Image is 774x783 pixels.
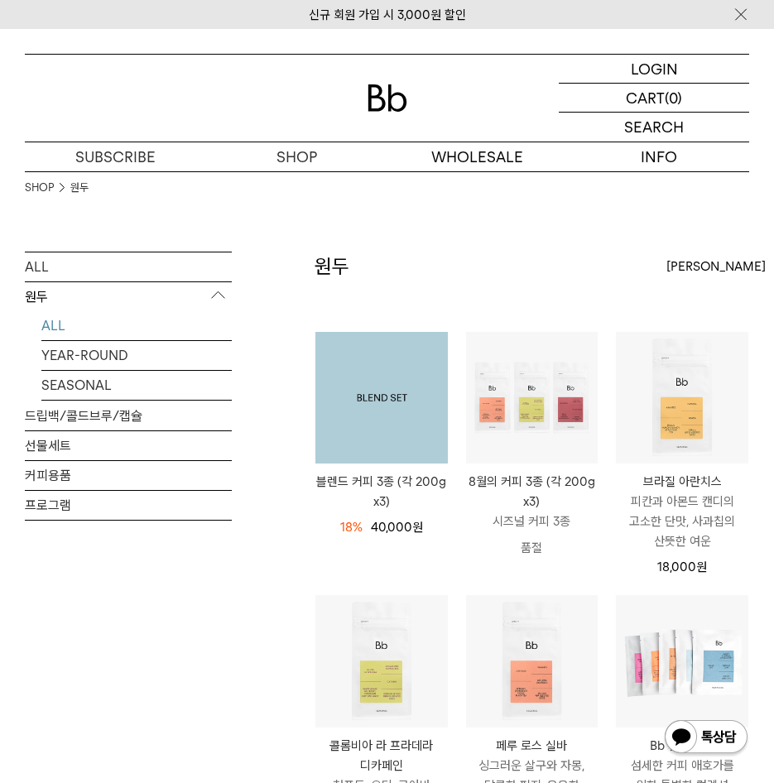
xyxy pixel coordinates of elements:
img: 로고 [368,84,407,112]
img: 브라질 아란치스 [616,332,748,464]
a: 브라질 아란치스 피칸과 아몬드 캔디의 고소한 단맛, 사과칩의 산뜻한 여운 [616,472,748,551]
h2: 원두 [315,252,349,281]
p: 페루 로스 실바 [466,736,599,756]
a: 선물세트 [25,431,232,460]
p: LOGIN [631,55,678,83]
a: 블렌드 커피 3종 (각 200g x3) [315,472,448,512]
p: 시즈널 커피 3종 [466,512,599,531]
p: 피칸과 아몬드 캔디의 고소한 단맛, 사과칩의 산뜻한 여운 [616,492,748,551]
span: 18,000 [657,560,707,574]
a: CART (0) [559,84,749,113]
a: 8월의 커피 3종 (각 200g x3) 시즈널 커피 3종 [466,472,599,531]
img: 8월의 커피 3종 (각 200g x3) [466,332,599,464]
a: 프로그램 [25,491,232,520]
span: 원 [696,560,707,574]
div: 18% [340,517,363,537]
a: SHOP [206,142,387,171]
p: SEARCH [624,113,684,142]
img: 콜롬비아 라 프라데라 디카페인 [315,595,448,728]
a: SUBSCRIBE [25,142,206,171]
p: CART [626,84,665,112]
img: 페루 로스 실바 [466,595,599,728]
a: ALL [41,311,232,340]
a: LOGIN [559,55,749,84]
a: 커피용품 [25,461,232,490]
p: 브라질 아란치스 [616,472,748,492]
span: 원 [412,520,423,535]
a: 드립백/콜드브루/캡슐 [25,401,232,430]
p: 품절 [466,531,599,564]
p: 원두 [25,282,232,312]
img: 카카오톡 채널 1:1 채팅 버튼 [663,718,749,758]
p: (0) [665,84,682,112]
img: 1000001179_add2_053.png [315,332,448,464]
p: 콜롬비아 라 프라데라 디카페인 [315,736,448,776]
img: Bb 샘플 세트 [616,595,748,728]
p: Bb 샘플 세트 [616,736,748,756]
a: 신규 회원 가입 시 3,000원 할인 [309,7,466,22]
a: SHOP [25,180,54,196]
a: 블렌드 커피 3종 (각 200g x3) [315,332,448,464]
p: 8월의 커피 3종 (각 200g x3) [466,472,599,512]
a: YEAR-ROUND [41,341,232,370]
a: ALL [25,252,232,281]
p: WHOLESALE [387,142,569,171]
a: SEASONAL [41,371,232,400]
a: 원두 [70,180,89,196]
span: 40,000 [371,520,423,535]
p: INFO [568,142,749,171]
span: [PERSON_NAME] [666,257,766,276]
